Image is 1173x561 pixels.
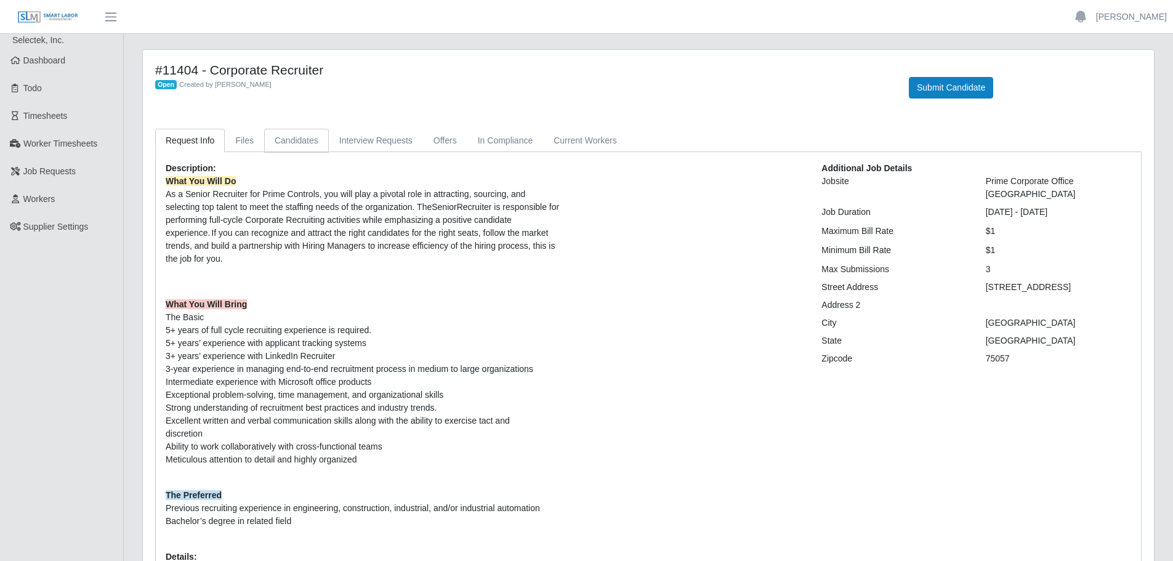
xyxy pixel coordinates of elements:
a: Offers [423,129,467,153]
div: [STREET_ADDRESS] [977,281,1140,294]
h4: #11404 - Corporate Recruiter [155,62,890,78]
span: Selectek, Inc. [12,35,64,45]
span: Open [155,80,177,90]
div: Prime Corporate Office [GEOGRAPHIC_DATA] [977,175,1140,201]
span: Supplier Settings [23,222,89,232]
b: Additional Job Details [821,163,912,173]
span: Worker Timesheets [23,139,97,148]
img: SLM Logo [17,10,79,24]
div: Street Address [812,281,976,294]
div: Zipcode [812,352,976,365]
a: Files [225,129,264,153]
div: [GEOGRAPHIC_DATA] [977,334,1140,347]
a: Request Info [155,129,225,153]
div: Job Duration [812,206,976,219]
div: [GEOGRAPHIC_DATA] [977,317,1140,329]
div: Jobsite [812,175,976,201]
strong: What You Will Do [166,176,236,186]
a: Candidates [264,129,329,153]
b: Description: [166,163,216,173]
span: Created by [PERSON_NAME] [179,81,272,88]
p: Previous recruiting experience in engineering, construction, industrial, and/or industrial automa... [166,489,803,528]
span: Dashboard [23,55,66,65]
span: Timesheets [23,111,68,121]
p: The Basic 5+ years of full cycle recruiting experience is required. 5+ years’ experience with app... [166,298,803,479]
div: State [812,334,976,347]
div: Minimum Bill Rate [812,244,976,257]
strong: What You Will Bring [166,299,247,309]
div: 3 [977,263,1140,276]
div: Max Submissions [812,263,976,276]
div: City [812,317,976,329]
a: Interview Requests [329,129,423,153]
span: Todo [23,83,42,93]
div: Maximum Bill Rate [812,225,976,238]
button: Submit Candidate [909,77,993,99]
a: Current Workers [543,129,627,153]
span: Job Requests [23,166,76,176]
div: 75057 [977,352,1140,365]
div: $1 [977,244,1140,257]
a: [PERSON_NAME] [1096,10,1167,23]
span: Workers [23,194,55,204]
span: As a Senior Recruiter for Prime Controls, you will play a pivotal role in attracting, sourcing, a... [166,176,559,264]
div: $1 [977,225,1140,238]
a: In Compliance [467,129,544,153]
strong: The Preferred [166,490,222,500]
div: [DATE] - [DATE] [977,206,1140,219]
div: Address 2 [812,299,976,312]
